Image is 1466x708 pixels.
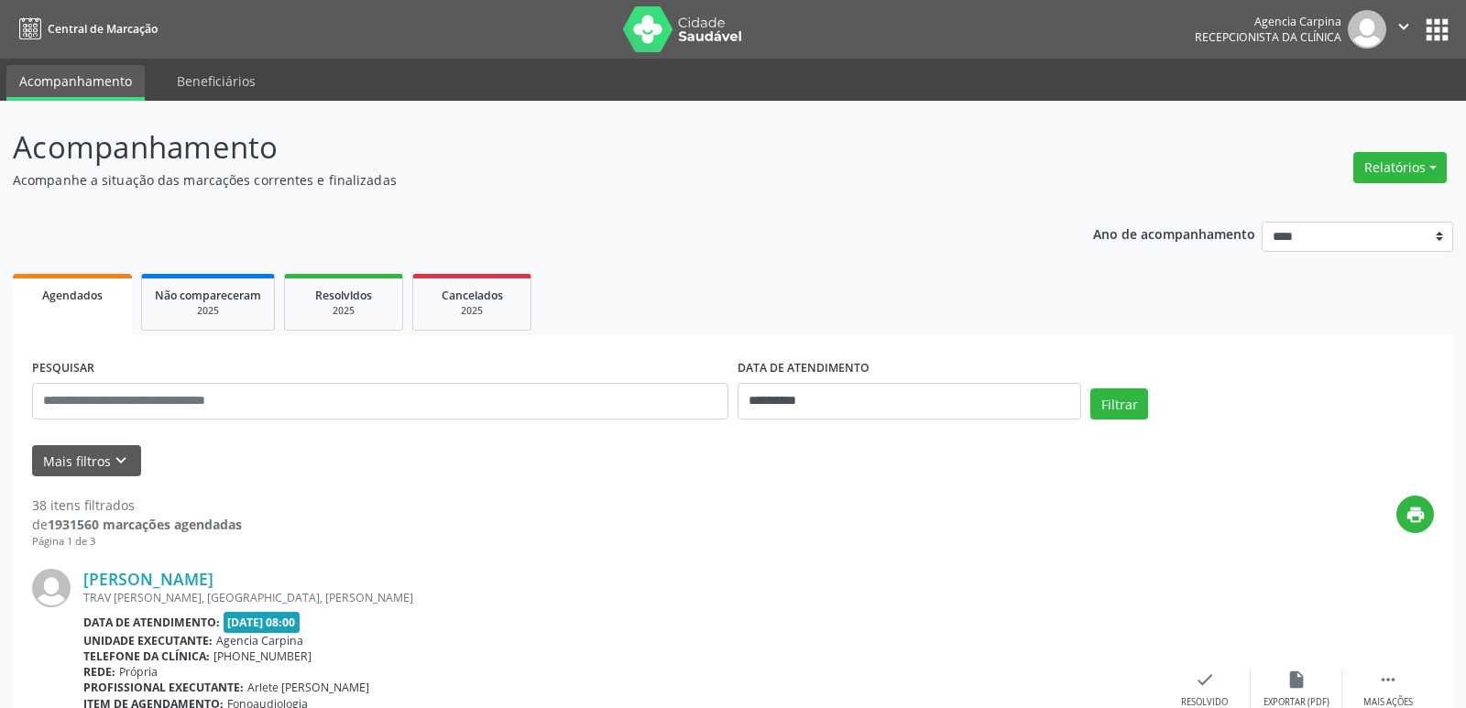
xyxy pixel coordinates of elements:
[13,125,1021,170] p: Acompanhamento
[1386,10,1421,49] button: 
[1406,505,1426,525] i: print
[83,648,210,664] b: Telefone da clínica:
[32,445,141,477] button: Mais filtroskeyboard_arrow_down
[83,615,220,630] b: Data de atendimento:
[32,515,242,534] div: de
[48,516,242,533] strong: 1931560 marcações agendadas
[1348,10,1386,49] img: img
[1195,29,1341,45] span: Recepcionista da clínica
[13,170,1021,190] p: Acompanhe a situação das marcações correntes e finalizadas
[83,590,1159,605] div: TRAV [PERSON_NAME], [GEOGRAPHIC_DATA], [PERSON_NAME]
[1353,152,1447,183] button: Relatórios
[1195,14,1341,29] div: Agencia Carpina
[315,288,372,303] span: Resolvidos
[738,354,870,383] label: DATA DE ATENDIMENTO
[247,680,369,695] span: Arlete [PERSON_NAME]
[1396,496,1434,533] button: print
[442,288,503,303] span: Cancelados
[216,633,303,648] span: Agencia Carpina
[32,354,94,383] label: PESQUISAR
[1093,222,1255,245] p: Ano de acompanhamento
[164,65,268,97] a: Beneficiários
[1195,670,1215,690] i: check
[1286,670,1307,690] i: insert_drive_file
[298,304,389,318] div: 2025
[119,664,158,680] span: Própria
[83,680,244,695] b: Profissional executante:
[83,633,213,648] b: Unidade executante:
[32,534,242,550] div: Página 1 de 3
[111,451,131,471] i: keyboard_arrow_down
[155,288,261,303] span: Não compareceram
[83,664,115,680] b: Rede:
[13,14,158,44] a: Central de Marcação
[213,648,312,664] span: [PHONE_NUMBER]
[1394,16,1414,37] i: 
[1090,388,1148,419] button: Filtrar
[1378,670,1398,690] i: 
[426,304,518,318] div: 2025
[6,65,145,101] a: Acompanhamento
[155,304,261,318] div: 2025
[32,569,71,607] img: img
[42,288,103,303] span: Agendados
[83,569,213,589] a: [PERSON_NAME]
[32,496,242,515] div: 38 itens filtrados
[224,612,301,633] span: [DATE] 08:00
[1421,14,1453,46] button: apps
[48,21,158,37] span: Central de Marcação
